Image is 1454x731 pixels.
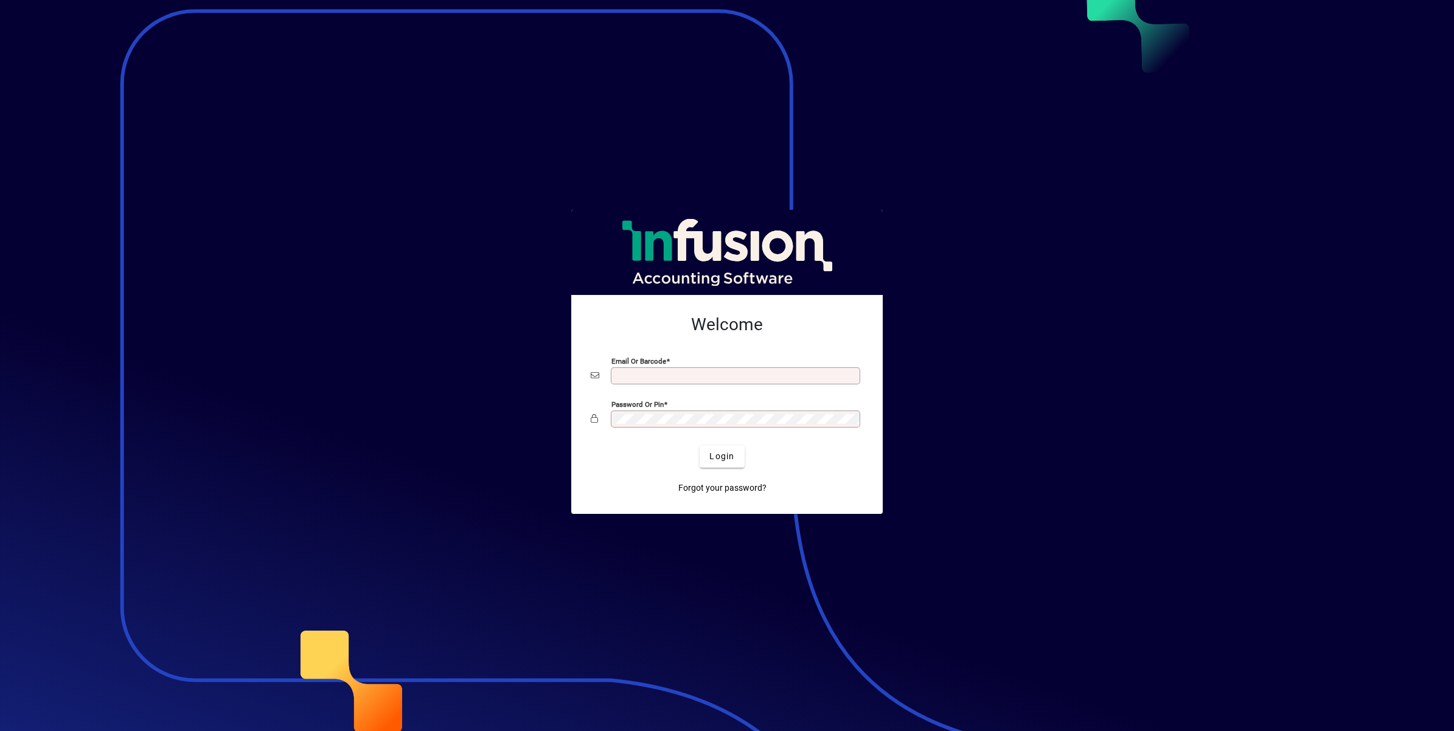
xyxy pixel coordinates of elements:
[678,482,767,494] span: Forgot your password?
[673,477,771,499] a: Forgot your password?
[709,450,734,463] span: Login
[700,446,744,468] button: Login
[611,400,664,408] mat-label: Password or Pin
[611,356,666,365] mat-label: Email or Barcode
[591,314,863,335] h2: Welcome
